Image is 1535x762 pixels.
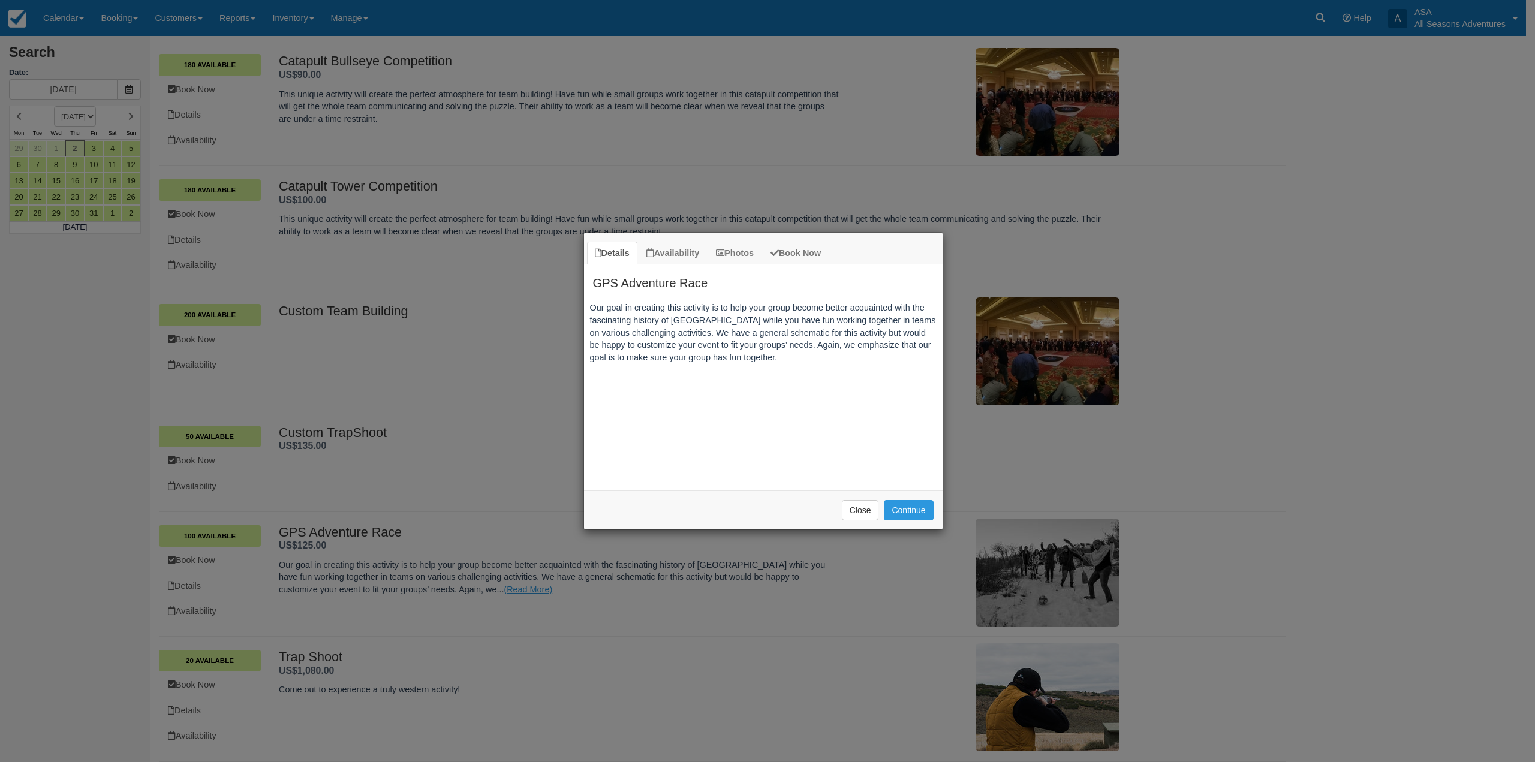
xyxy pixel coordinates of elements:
h2: GPS Adventure Race [584,264,943,296]
div: Item Modal [584,264,943,484]
a: Book Now [763,242,829,265]
p: Our goal in creating this activity is to help your group become better acquainted with the fascin... [590,302,937,363]
a: Availability [639,242,707,265]
a: Details [587,242,637,265]
button: Close [842,500,879,520]
a: Photos [708,242,762,265]
button: Continue [884,500,933,520]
